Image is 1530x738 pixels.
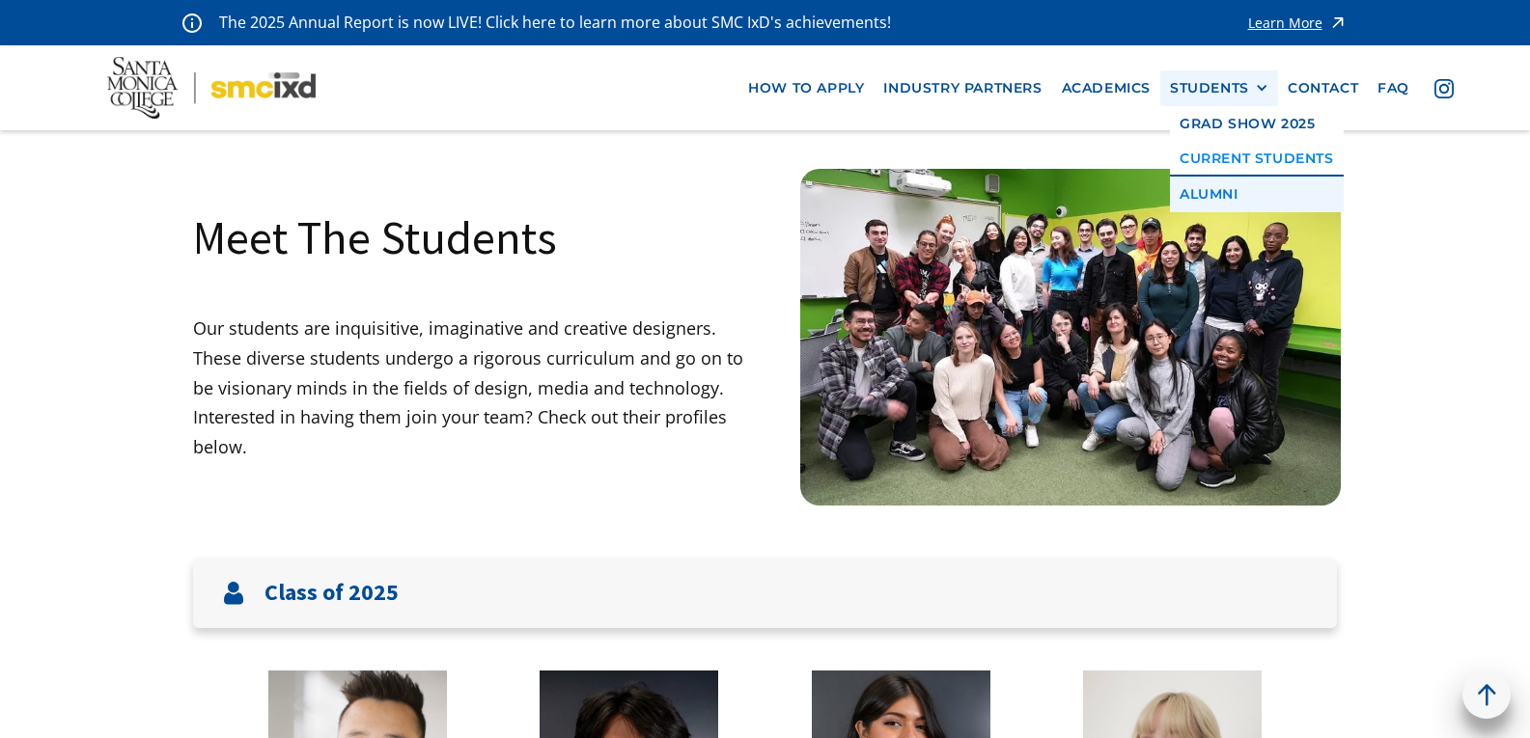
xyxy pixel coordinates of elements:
img: icon - arrow - alert [1328,10,1348,36]
a: contact [1278,70,1368,106]
a: Alumni [1170,177,1344,212]
a: back to top [1462,670,1511,719]
nav: STUDENTS [1170,106,1344,212]
img: icon - information - alert [182,13,202,33]
a: Learn More [1248,10,1348,36]
h3: Class of 2025 [264,579,399,607]
p: Our students are inquisitive, imaginative and creative designers. These diverse students undergo ... [193,314,765,461]
a: Academics [1052,70,1160,106]
h1: Meet The Students [193,207,557,267]
p: The 2025 Annual Report is now LIVE! Click here to learn more about SMC IxD's achievements! [219,10,893,36]
a: how to apply [738,70,874,106]
img: icon - instagram [1434,79,1454,98]
a: faq [1368,70,1419,106]
img: Santa Monica College IxD Students engaging with industry [800,169,1341,506]
div: STUDENTS [1170,80,1249,96]
a: industry partners [874,70,1051,106]
img: Santa Monica College - SMC IxD logo [107,57,316,118]
div: Learn More [1248,16,1322,30]
a: Current Students [1170,141,1344,177]
a: GRAD SHOW 2025 [1170,106,1344,142]
img: User icon [222,582,245,605]
div: STUDENTS [1170,80,1268,96]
